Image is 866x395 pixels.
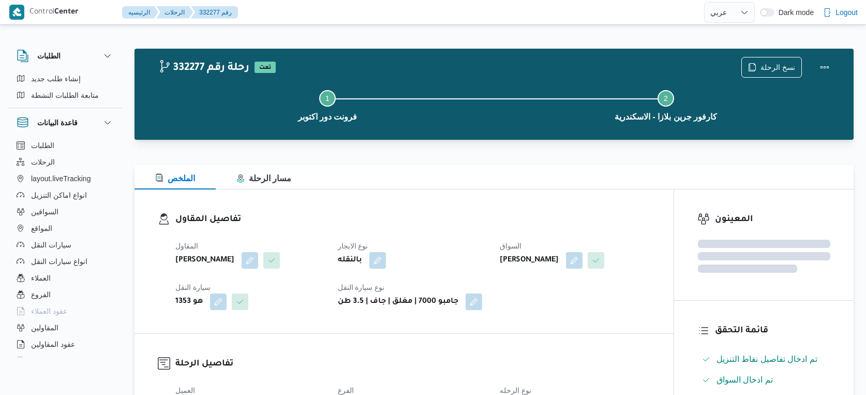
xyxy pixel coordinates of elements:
[158,78,497,131] button: فرونت دور اكتوبر
[741,57,802,78] button: نسخ الرحلة
[9,5,24,20] img: X8yXhbKr1z7QwAAAABJRU5ErkJggg==
[12,319,118,336] button: المقاولين
[814,57,835,78] button: Actions
[338,283,385,291] span: نوع سيارة النقل
[12,220,118,237] button: المواقع
[54,8,79,17] b: Center
[500,254,559,267] b: [PERSON_NAME]
[37,50,61,62] h3: الطلبات
[175,296,203,308] b: هو 1353
[715,324,830,338] h3: قائمة التحقق
[31,206,58,218] span: السواقين
[338,386,354,394] span: الفرع
[8,70,122,108] div: الطلبات
[716,353,817,365] span: تم ادخال تفاصيل نفاط التنزيل
[31,189,87,201] span: انواع اماكن التنزيل
[12,203,118,220] button: السواقين
[664,94,668,103] span: 2
[175,213,650,227] h3: تفاصيل المقاول
[156,6,193,19] button: الرحلات
[31,172,91,185] span: layout.liveTracking
[615,111,717,123] span: كارفور جرين بلازا - الاسكندرية
[497,78,835,131] button: كارفور جرين بلازا - الاسكندرية
[31,338,75,350] span: عقود المقاولين
[31,305,67,317] span: عقود العملاء
[12,336,118,353] button: عقود المقاولين
[12,70,118,87] button: إنشاء طلب جديد
[715,213,830,227] h3: المعينون
[31,72,81,85] span: إنشاء طلب جديد
[31,139,54,152] span: الطلبات
[175,254,234,267] b: [PERSON_NAME]
[175,242,198,250] span: المقاول
[158,62,249,75] h2: 332277 رحلة رقم
[716,374,773,386] span: تم ادخال السواق
[760,61,795,74] span: نسخ الرحلة
[12,187,118,203] button: انواع اماكن التنزيل
[175,357,650,371] h3: تفاصيل الرحلة
[12,286,118,303] button: الفروع
[31,288,51,301] span: الفروع
[338,242,368,250] span: نوع الايجار
[255,62,276,73] span: تمت
[338,254,362,267] b: بالنقله
[698,372,830,388] button: تم ادخال السواق
[12,87,118,104] button: متابعة الطلبات النشطة
[31,355,74,367] span: اجهزة التليفون
[698,351,830,368] button: تم ادخال تفاصيل نفاط التنزيل
[17,116,114,129] button: قاعدة البيانات
[12,170,118,187] button: layout.liveTracking
[17,50,114,62] button: الطلبات
[191,6,238,19] button: 332277 رقم
[31,272,51,284] span: العملاء
[31,239,71,251] span: سيارات النقل
[12,303,118,319] button: عقود العملاء
[236,174,291,183] span: مسار الرحلة
[31,222,52,235] span: المواقع
[12,270,118,286] button: العملاء
[31,156,55,168] span: الرحلات
[716,355,817,363] span: تم ادخال تفاصيل نفاط التنزيل
[31,321,58,334] span: المقاولين
[338,296,458,308] b: جامبو 7000 | مغلق | جاف | 3.5 طن
[819,2,862,23] button: Logout
[31,89,99,101] span: متابعة الطلبات النشطة
[325,94,330,103] span: 1
[259,65,271,71] b: تمت
[155,174,195,183] span: الملخص
[175,386,195,394] span: العميل
[835,6,858,19] span: Logout
[8,137,122,361] div: قاعدة البيانات
[12,137,118,154] button: الطلبات
[716,375,773,384] span: تم ادخال السواق
[175,283,211,291] span: سيارة النقل
[12,253,118,270] button: انواع سيارات النقل
[12,353,118,369] button: اجهزة التليفون
[500,386,531,394] span: نوع الرحله
[500,242,521,250] span: السواق
[122,6,158,19] button: الرئيسيه
[12,237,118,253] button: سيارات النقل
[774,8,814,17] span: Dark mode
[12,154,118,170] button: الرحلات
[31,255,87,268] span: انواع سيارات النقل
[298,111,357,123] span: فرونت دور اكتوبر
[37,116,78,129] h3: قاعدة البيانات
